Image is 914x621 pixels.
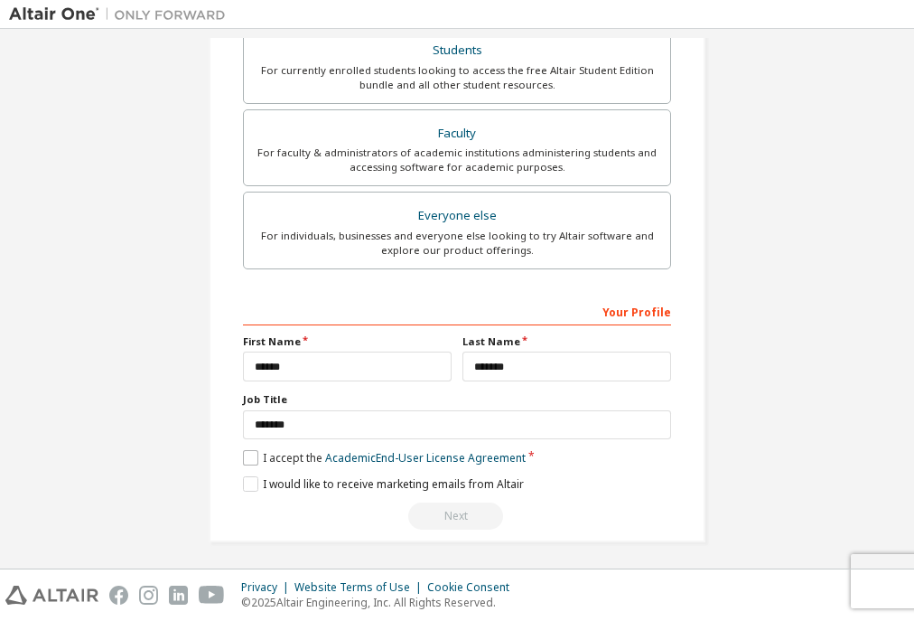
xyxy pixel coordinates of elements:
img: altair_logo.svg [5,586,98,605]
label: Last Name [462,334,671,349]
label: I would like to receive marketing emails from Altair [243,476,524,492]
img: Altair One [9,5,235,24]
div: Your Profile [243,296,671,325]
div: Everyone else [255,203,659,229]
div: Privacy [241,580,294,595]
label: I accept the [243,450,526,466]
div: Cookie Consent [427,580,520,595]
div: Faculty [255,121,659,146]
label: First Name [243,334,452,349]
div: For currently enrolled students looking to access the free Altair Student Edition bundle and all ... [255,63,659,92]
div: Students [255,38,659,63]
div: Read and acccept EULA to continue [243,503,671,530]
img: youtube.svg [199,586,225,605]
div: For faculty & administrators of academic institutions administering students and accessing softwa... [255,146,659,174]
img: linkedin.svg [169,586,188,605]
a: Academic End-User License Agreement [325,450,526,466]
div: Website Terms of Use [294,580,427,595]
label: Job Title [243,392,671,407]
img: facebook.svg [109,586,128,605]
div: For individuals, businesses and everyone else looking to try Altair software and explore our prod... [255,229,659,258]
p: © 2025 Altair Engineering, Inc. All Rights Reserved. [241,595,520,610]
img: instagram.svg [139,586,158,605]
